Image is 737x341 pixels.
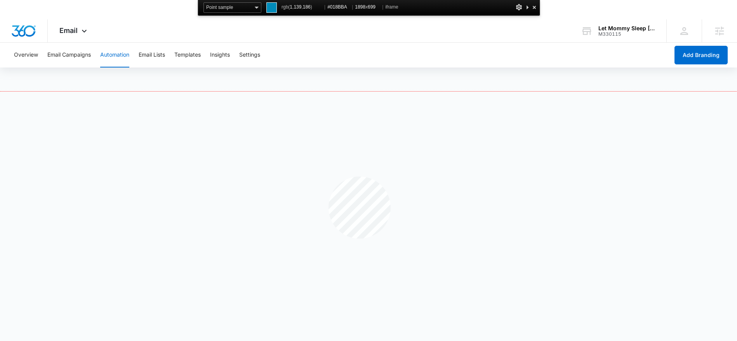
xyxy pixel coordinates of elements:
[47,43,91,68] button: Email Campaigns
[210,43,230,68] button: Insights
[524,2,530,12] div: Collapse This Panel
[100,43,129,68] button: Automation
[515,2,523,12] div: Options
[327,2,350,12] span: #018BBA
[59,26,78,35] span: Email
[598,31,655,37] div: account id
[282,2,322,12] span: rgb( , , )
[598,25,655,31] div: account name
[139,43,165,68] button: Email Lists
[294,4,301,10] span: 139
[14,43,38,68] button: Overview
[290,4,292,10] span: 1
[324,4,325,10] span: |
[174,43,201,68] button: Templates
[382,4,383,10] span: |
[385,2,398,12] span: iframe
[530,2,538,12] div: Close and Stop Picking
[368,4,375,10] span: 699
[355,4,365,10] span: 1898
[239,43,260,68] button: Settings
[355,2,380,12] span: x
[674,46,728,64] button: Add Branding
[352,4,353,10] span: |
[48,19,101,42] div: Email
[303,4,311,10] span: 186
